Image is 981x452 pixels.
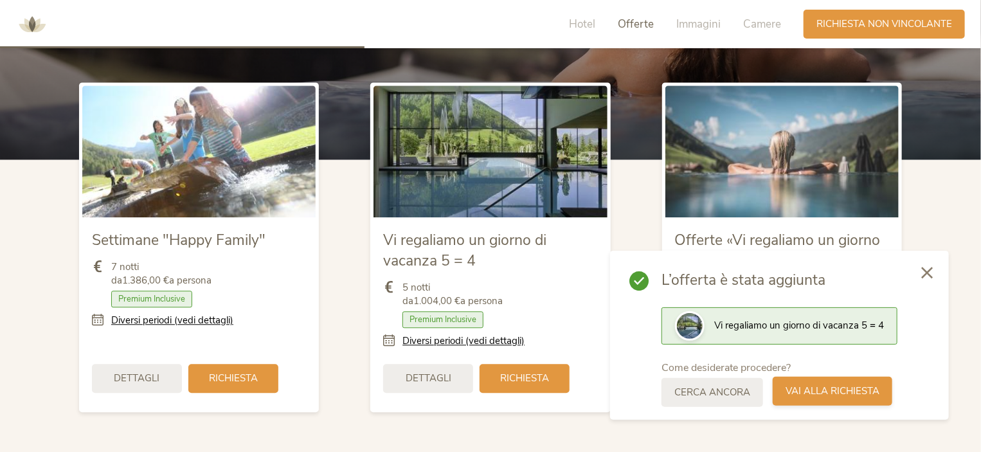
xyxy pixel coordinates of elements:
a: Diversi periodi (vedi dettagli) [402,334,525,348]
span: 7 notti da a persona [111,260,212,287]
span: Camere [743,17,781,32]
b: 1.004,00 € [413,294,460,307]
span: Dettagli [406,372,451,385]
span: Cerca ancora [674,386,750,399]
span: Immagini [676,17,721,32]
span: Offerte «Vi regaliamo un giorno di vacanza» [675,230,881,271]
span: L’offerta è stata aggiunta [661,270,897,291]
span: AMONTI & LUNARIS – wellness resort [400,38,582,50]
img: Preview [677,313,703,339]
span: 5 notti da a persona [402,281,503,308]
span: Offerte [618,17,654,32]
span: Hotel [569,17,595,32]
span: Vi regaliamo un giorno di vacanza 5 = 4 [383,230,546,271]
span: Vai alla richiesta [786,384,879,398]
span: Dettagli [114,372,160,385]
img: Settimane "Happy Family" [82,86,316,217]
img: Offerte «Vi regaliamo un giorno di vacanza» [665,86,899,217]
span: Come desiderate procedere? [661,361,791,375]
span: Vi regaliamo un giorno di vacanza 5 = 4 [714,319,884,332]
img: AMONTI & LUNARIS Wellnessresort [13,5,51,44]
span: Richiesta [500,372,549,385]
span: Richiesta [209,372,258,385]
span: Premium Inclusive [111,291,192,307]
span: Settimane "Happy Family" [92,230,265,250]
span: Richiesta non vincolante [816,17,952,31]
a: AMONTI & LUNARIS Wellnessresort [13,19,51,28]
b: 1.386,00 € [122,274,169,287]
img: Vi regaliamo un giorno di vacanza 5 = 4 [373,86,607,217]
span: Premium Inclusive [402,311,483,328]
a: Diversi periodi (vedi dettagli) [111,314,233,327]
